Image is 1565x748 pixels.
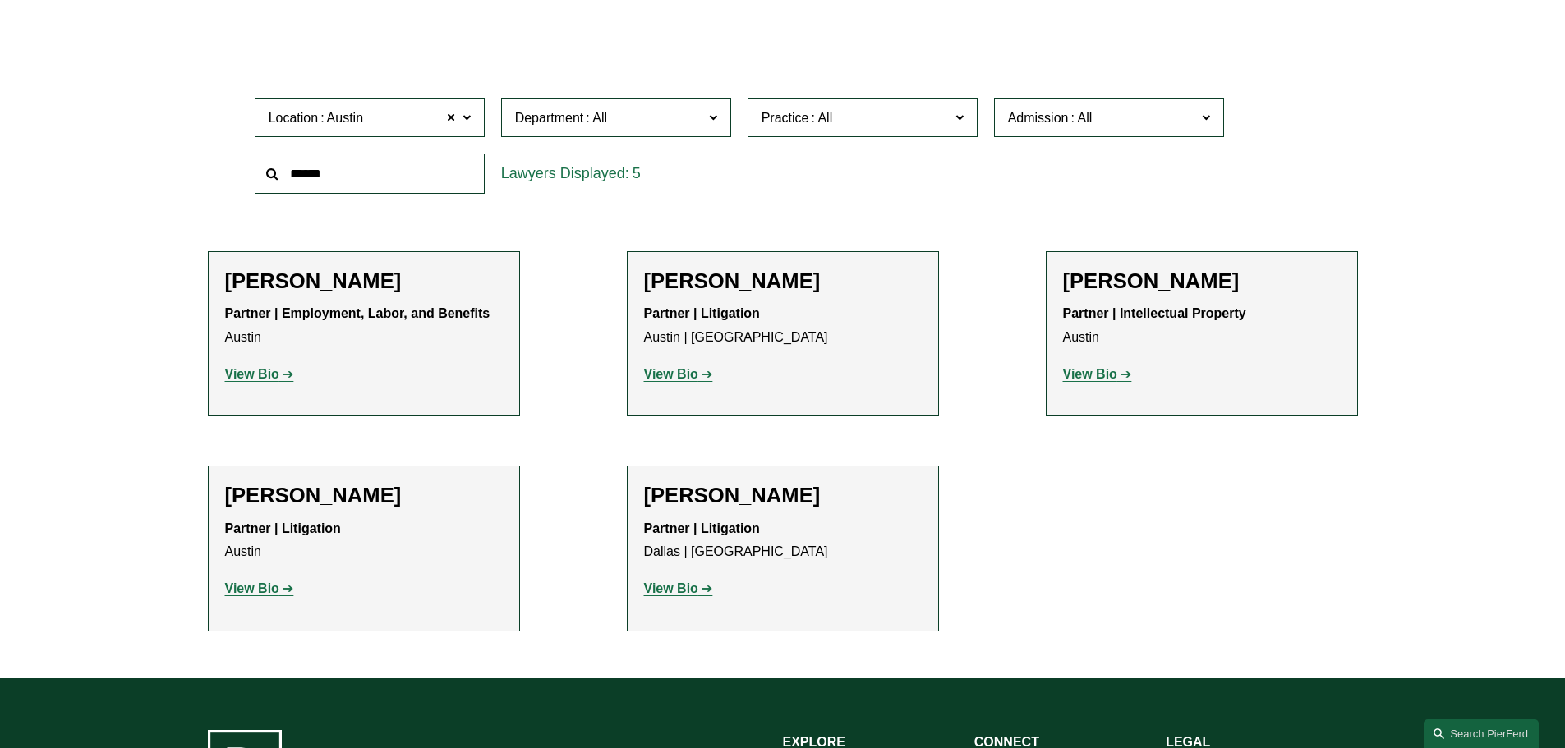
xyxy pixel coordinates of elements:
[225,306,490,320] strong: Partner | Employment, Labor, and Benefits
[644,302,922,350] p: Austin | [GEOGRAPHIC_DATA]
[225,268,503,294] h2: [PERSON_NAME]
[644,268,922,294] h2: [PERSON_NAME]
[1063,306,1246,320] strong: Partner | Intellectual Property
[1008,111,1069,125] span: Admission
[644,521,760,535] strong: Partner | Litigation
[644,306,760,320] strong: Partner | Litigation
[225,483,503,508] h2: [PERSON_NAME]
[644,517,922,565] p: Dallas | [GEOGRAPHIC_DATA]
[644,581,713,595] a: View Bio
[1063,268,1341,294] h2: [PERSON_NAME]
[269,111,319,125] span: Location
[225,517,503,565] p: Austin
[225,521,341,535] strong: Partner | Litigation
[633,165,641,181] span: 5
[762,111,809,125] span: Practice
[515,111,584,125] span: Department
[225,302,503,350] p: Austin
[225,581,294,595] a: View Bio
[644,483,922,508] h2: [PERSON_NAME]
[225,367,294,381] a: View Bio
[225,581,279,595] strong: View Bio
[644,367,698,381] strong: View Bio
[327,108,363,129] span: Austin
[1063,302,1341,350] p: Austin
[1063,367,1132,381] a: View Bio
[1424,719,1539,748] a: Search this site
[644,367,713,381] a: View Bio
[644,581,698,595] strong: View Bio
[225,367,279,381] strong: View Bio
[1063,367,1117,381] strong: View Bio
